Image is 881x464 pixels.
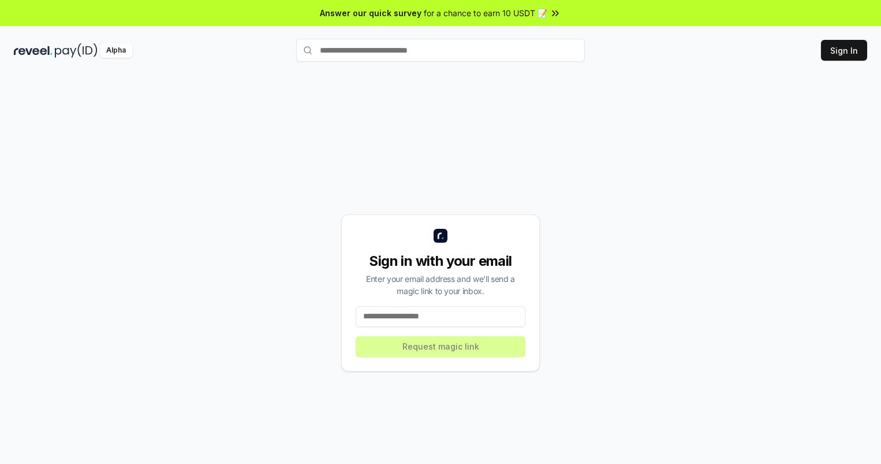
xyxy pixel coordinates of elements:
button: Sign In [821,40,867,61]
span: for a chance to earn 10 USDT 📝 [424,7,547,19]
span: Answer our quick survey [320,7,421,19]
div: Alpha [100,43,132,58]
img: logo_small [434,229,447,243]
div: Sign in with your email [356,252,525,270]
img: pay_id [55,43,98,58]
img: reveel_dark [14,43,53,58]
div: Enter your email address and we’ll send a magic link to your inbox. [356,273,525,297]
